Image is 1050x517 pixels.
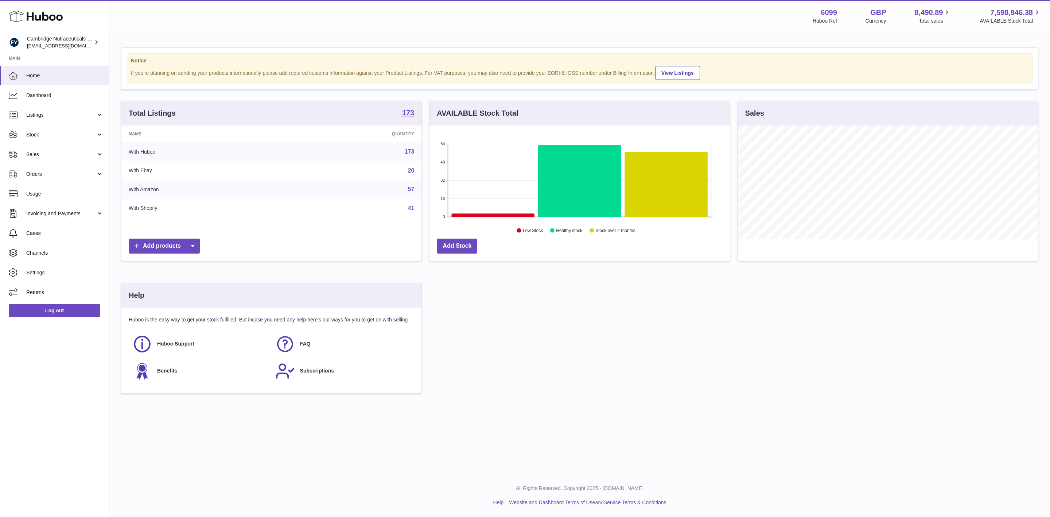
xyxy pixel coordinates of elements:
[745,108,764,118] h3: Sales
[26,210,96,217] span: Invoicing and Payments
[275,361,411,381] a: Subscriptions
[980,18,1041,24] span: AVAILABLE Stock Total
[866,18,886,24] div: Currency
[26,171,96,178] span: Orders
[813,18,837,24] div: Huboo Ref
[441,178,445,182] text: 32
[443,215,445,219] text: 0
[132,361,268,381] a: Benefits
[506,499,666,506] li: and
[405,148,415,155] a: 173
[121,161,286,180] td: With Ebay
[493,499,504,505] a: Help
[131,57,1028,64] strong: Notice
[26,190,104,197] span: Usage
[157,340,194,347] span: Huboo Support
[980,8,1041,24] a: 7,598,946.38 AVAILABLE Stock Total
[441,142,445,146] text: 64
[26,131,96,138] span: Stock
[121,199,286,218] td: With Shopify
[121,142,286,161] td: With Huboo
[26,92,104,99] span: Dashboard
[300,340,311,347] span: FAQ
[509,499,595,505] a: Website and Dashboard Terms of Use
[441,160,445,164] text: 48
[132,334,268,354] a: Huboo Support
[408,167,415,174] a: 20
[437,108,518,118] h3: AVAILABLE Stock Total
[915,8,952,24] a: 8,490.89 Total sales
[9,37,20,48] img: huboo@camnutra.com
[286,126,422,142] th: Quantity
[402,109,414,118] a: 173
[115,485,1044,492] p: All Rights Reserved. Copyright 2025 - [DOMAIN_NAME]
[523,228,543,233] text: Low Stock
[121,126,286,142] th: Name
[870,8,886,18] strong: GBP
[915,8,943,18] span: 8,490.89
[26,250,104,256] span: Channels
[129,290,144,300] h3: Help
[604,499,666,505] a: Service Terms & Conditions
[27,35,93,49] div: Cambridge Nutraceuticals Ltd
[655,66,700,80] a: View Listings
[441,196,445,201] text: 16
[129,316,414,323] p: Huboo is the easy way to get your stock fulfilled. But incase you need any help here's our ways f...
[26,269,104,276] span: Settings
[919,18,951,24] span: Total sales
[300,367,334,374] span: Subscriptions
[26,289,104,296] span: Returns
[129,239,200,254] a: Add products
[990,8,1033,18] span: 7,598,946.38
[821,8,837,18] strong: 6099
[26,72,104,79] span: Home
[408,205,415,211] a: 41
[275,334,411,354] a: FAQ
[27,43,107,49] span: [EMAIL_ADDRESS][DOMAIN_NAME]
[26,151,96,158] span: Sales
[556,228,583,233] text: Healthy stock
[26,112,96,119] span: Listings
[26,230,104,237] span: Cases
[129,108,176,118] h3: Total Listings
[437,239,477,254] a: Add Stock
[596,228,635,233] text: Stock over 2 months
[9,304,100,317] a: Log out
[402,109,414,116] strong: 173
[157,367,177,374] span: Benefits
[408,186,415,192] a: 57
[131,65,1028,80] div: If you're planning on sending your products internationally please add required customs informati...
[121,180,286,199] td: With Amazon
